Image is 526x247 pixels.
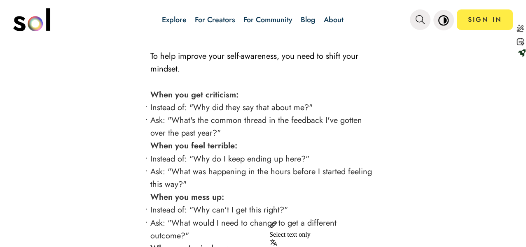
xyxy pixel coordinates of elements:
span: To help improve your self-awareness, you need to shift your mindset. [150,50,358,75]
strong: When you mess up: [150,191,224,203]
a: About [324,14,344,25]
span: Ask: "What was happening in the hours before I started feeling this way?" [150,166,372,190]
img: logo [13,8,50,31]
a: Explore [162,14,187,25]
a: For Community [243,14,292,25]
nav: main navigation [13,5,513,34]
strong: When you feel terrible: [150,140,237,152]
div: Select text only [269,231,369,238]
span: Instead of: "Why can't I get this right?" [150,204,288,216]
strong: When you get criticism: [150,89,238,101]
a: For Creators [195,14,235,25]
span: Instead of: "Why do I keep ending up here?" [150,153,309,165]
a: Blog [301,14,316,25]
span: Instead of: "Why did they say that about me?" [150,102,313,113]
a: SIGN IN [457,9,513,30]
span: Ask: "What's the common thread in the feedback I've gotten over the past year?" [150,114,362,139]
span: Ask: "What would I need to change to get a different outcome?" [150,217,337,242]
